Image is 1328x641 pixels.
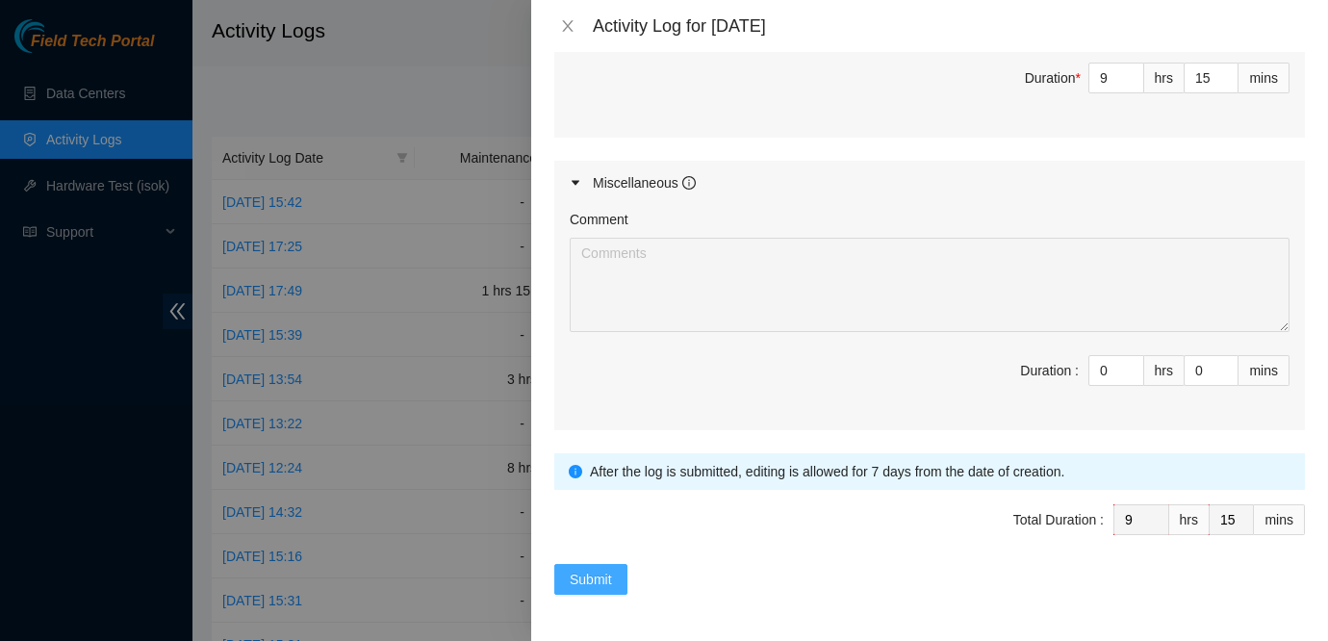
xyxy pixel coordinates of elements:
[570,209,628,230] label: Comment
[590,461,1290,482] div: After the log is submitted, editing is allowed for 7 days from the date of creation.
[1013,509,1104,530] div: Total Duration :
[1025,67,1081,89] div: Duration
[554,17,581,36] button: Close
[560,18,575,34] span: close
[1239,355,1290,386] div: mins
[570,177,581,189] span: caret-right
[1239,63,1290,93] div: mins
[1169,504,1210,535] div: hrs
[1144,355,1185,386] div: hrs
[593,15,1305,37] div: Activity Log for [DATE]
[554,161,1305,205] div: Miscellaneous info-circle
[569,465,582,478] span: info-circle
[570,569,612,590] span: Submit
[554,564,627,595] button: Submit
[1020,360,1079,381] div: Duration :
[1254,504,1305,535] div: mins
[1144,63,1185,93] div: hrs
[682,176,696,190] span: info-circle
[570,238,1290,332] textarea: Comment
[593,172,696,193] div: Miscellaneous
